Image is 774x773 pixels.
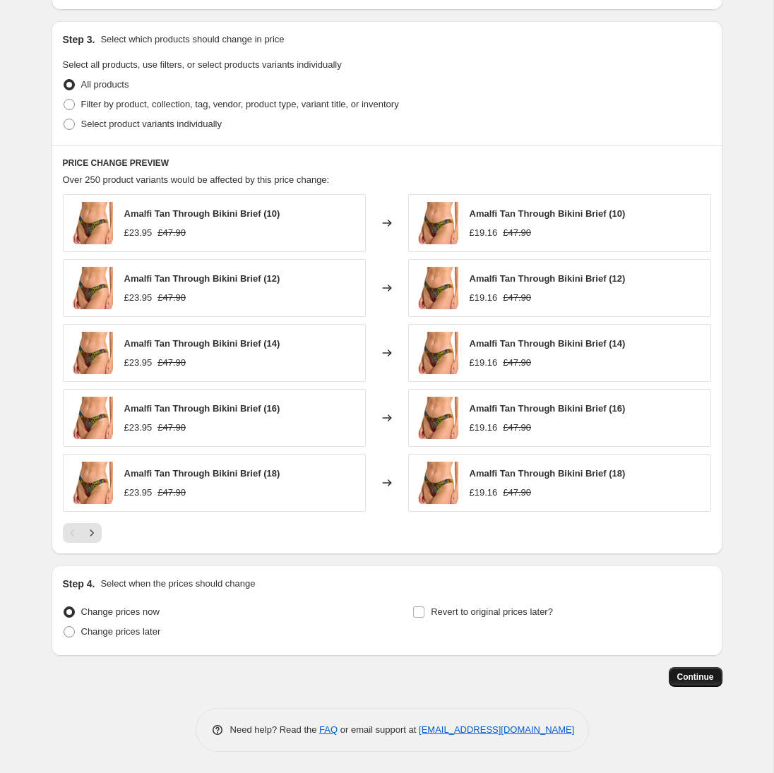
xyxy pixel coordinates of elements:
[124,487,153,498] span: £23.95
[63,59,342,70] span: Select all products, use filters, or select products variants individually
[81,79,129,90] span: All products
[470,292,498,303] span: £19.16
[71,397,113,439] img: Amalfi_Bikini_Brief_Thumb_9fb1bf4b-b581-4e46-a8aa-a6128650d20a_80x.jpg
[71,462,113,504] img: Amalfi_Bikini_Brief_Thumb_9fb1bf4b-b581-4e46-a8aa-a6128650d20a_80x.jpg
[82,523,102,543] button: Next
[63,577,95,591] h2: Step 4.
[124,357,153,368] span: £23.95
[319,724,338,735] a: FAQ
[416,462,458,504] img: Amalfi_Bikini_Brief_Thumb_9fb1bf4b-b581-4e46-a8aa-a6128650d20a_80x.jpg
[416,332,458,374] img: Amalfi_Bikini_Brief_Thumb_9fb1bf4b-b581-4e46-a8aa-a6128650d20a_80x.jpg
[470,227,498,238] span: £19.16
[470,273,626,284] span: Amalfi Tan Through Bikini Brief (12)
[100,577,255,591] p: Select when the prices should change
[677,671,714,683] span: Continue
[157,357,186,368] span: £47.90
[157,422,186,433] span: £47.90
[230,724,320,735] span: Need help? Read the
[71,332,113,374] img: Amalfi_Bikini_Brief_Thumb_9fb1bf4b-b581-4e46-a8aa-a6128650d20a_80x.jpg
[416,267,458,309] img: Amalfi_Bikini_Brief_Thumb_9fb1bf4b-b581-4e46-a8aa-a6128650d20a_80x.jpg
[124,227,153,238] span: £23.95
[124,292,153,303] span: £23.95
[470,468,626,479] span: Amalfi Tan Through Bikini Brief (18)
[669,667,722,687] button: Continue
[124,338,280,349] span: Amalfi Tan Through Bikini Brief (14)
[431,606,553,617] span: Revert to original prices later?
[81,606,160,617] span: Change prices now
[503,422,531,433] span: £47.90
[503,487,531,498] span: £47.90
[470,422,498,433] span: £19.16
[63,157,711,169] h6: PRICE CHANGE PREVIEW
[63,523,102,543] nav: Pagination
[124,422,153,433] span: £23.95
[124,403,280,414] span: Amalfi Tan Through Bikini Brief (16)
[503,357,531,368] span: £47.90
[124,273,280,284] span: Amalfi Tan Through Bikini Brief (12)
[81,626,161,637] span: Change prices later
[124,468,280,479] span: Amalfi Tan Through Bikini Brief (18)
[71,202,113,244] img: Amalfi_Bikini_Brief_Thumb_9fb1bf4b-b581-4e46-a8aa-a6128650d20a_80x.jpg
[470,487,498,498] span: £19.16
[503,292,531,303] span: £47.90
[416,202,458,244] img: Amalfi_Bikini_Brief_Thumb_9fb1bf4b-b581-4e46-a8aa-a6128650d20a_80x.jpg
[63,32,95,47] h2: Step 3.
[81,99,399,109] span: Filter by product, collection, tag, vendor, product type, variant title, or inventory
[157,292,186,303] span: £47.90
[81,119,222,129] span: Select product variants individually
[419,724,574,735] a: [EMAIL_ADDRESS][DOMAIN_NAME]
[470,357,498,368] span: £19.16
[470,338,626,349] span: Amalfi Tan Through Bikini Brief (14)
[63,174,330,185] span: Over 250 product variants would be affected by this price change:
[124,208,280,219] span: Amalfi Tan Through Bikini Brief (10)
[470,208,626,219] span: Amalfi Tan Through Bikini Brief (10)
[503,227,531,238] span: £47.90
[470,403,626,414] span: Amalfi Tan Through Bikini Brief (16)
[157,227,186,238] span: £47.90
[71,267,113,309] img: Amalfi_Bikini_Brief_Thumb_9fb1bf4b-b581-4e46-a8aa-a6128650d20a_80x.jpg
[157,487,186,498] span: £47.90
[100,32,284,47] p: Select which products should change in price
[416,397,458,439] img: Amalfi_Bikini_Brief_Thumb_9fb1bf4b-b581-4e46-a8aa-a6128650d20a_80x.jpg
[338,724,419,735] span: or email support at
